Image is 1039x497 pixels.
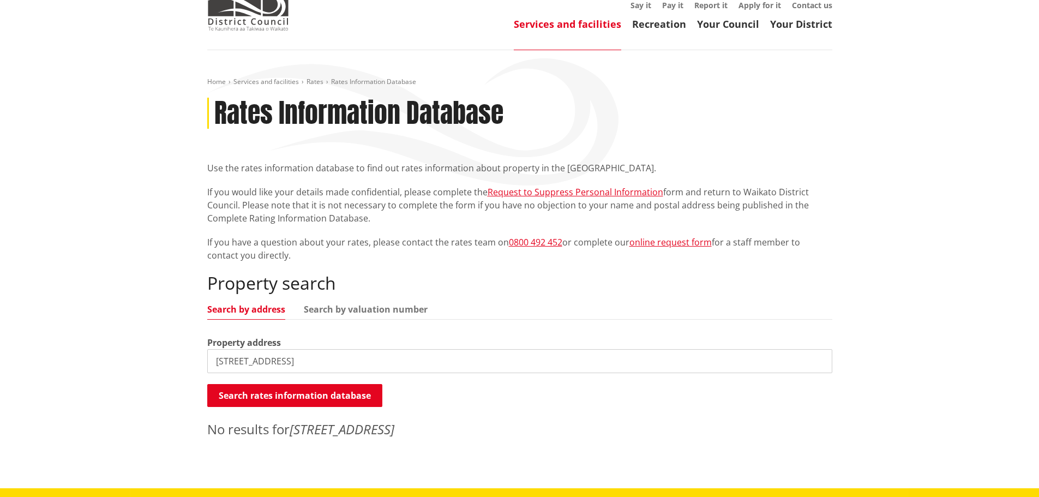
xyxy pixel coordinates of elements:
[290,420,394,438] em: [STREET_ADDRESS]
[632,17,686,31] a: Recreation
[509,236,562,248] a: 0800 492 452
[488,186,663,198] a: Request to Suppress Personal Information
[207,161,832,175] p: Use the rates information database to find out rates information about property in the [GEOGRAPHI...
[207,305,285,314] a: Search by address
[207,236,832,262] p: If you have a question about your rates, please contact the rates team on or complete our for a s...
[207,77,832,87] nav: breadcrumb
[989,451,1028,490] iframe: Messenger Launcher
[207,420,832,439] p: No results for
[697,17,759,31] a: Your Council
[207,77,226,86] a: Home
[207,384,382,407] button: Search rates information database
[207,185,832,225] p: If you would like your details made confidential, please complete the form and return to Waikato ...
[214,98,503,129] h1: Rates Information Database
[207,336,281,349] label: Property address
[770,17,832,31] a: Your District
[629,236,712,248] a: online request form
[207,349,832,373] input: e.g. Duke Street NGARUAWAHIA
[233,77,299,86] a: Services and facilities
[514,17,621,31] a: Services and facilities
[331,77,416,86] span: Rates Information Database
[304,305,428,314] a: Search by valuation number
[307,77,323,86] a: Rates
[207,273,832,294] h2: Property search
